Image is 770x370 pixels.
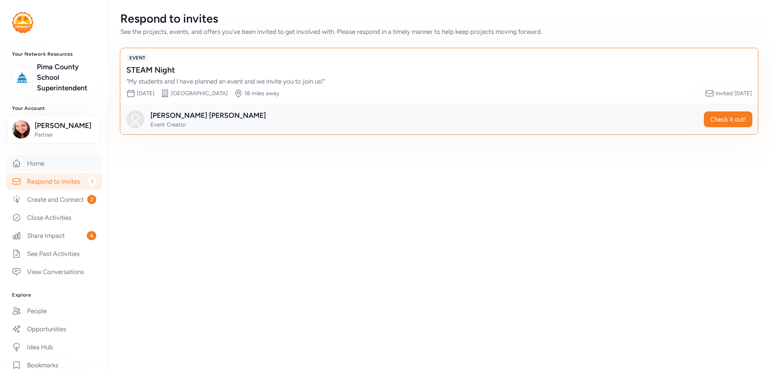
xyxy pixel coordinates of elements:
div: " My students and I have planned an event and we invite you to join us! " [126,77,737,86]
a: View Conversations [6,263,102,280]
div: [PERSON_NAME] [PERSON_NAME] [150,110,266,121]
span: 2 [87,195,96,204]
a: Pima County School Superintendent [37,62,96,93]
div: Respond to invites [120,12,758,26]
div: See the projects, events, and offers you've been invited to get involved with. Please respond in ... [120,27,758,36]
div: Invited [DATE] [715,90,752,97]
span: Partner [35,131,95,139]
a: Opportunities [6,321,102,337]
span: [PERSON_NAME] [35,120,95,131]
h3: Explore [12,292,96,298]
img: logo [14,69,30,86]
span: Check it out! [710,115,746,124]
a: Home [6,155,102,172]
div: [GEOGRAPHIC_DATA] [171,90,228,97]
a: Share Impact4 [6,227,102,244]
img: logo [12,12,33,33]
span: [DATE] [137,90,155,97]
a: Close Activities [6,209,102,226]
span: EVENT [126,54,148,62]
a: Create and Connect2 [6,191,102,208]
span: 4 [87,231,96,240]
a: People [6,303,102,319]
img: Avatar [126,110,144,128]
button: Check it out! [704,111,752,127]
h3: Your Account [12,105,96,111]
div: 18 miles away [244,90,279,97]
span: 1 [88,177,96,186]
a: Idea Hub [6,339,102,355]
div: STEAM Night [126,65,737,75]
a: Respond to Invites1 [6,173,102,190]
h3: Your Network Resources [12,51,96,57]
span: Event Creator [150,121,186,128]
a: See Past Activities [6,245,102,262]
button: [PERSON_NAME]Partner [7,116,100,143]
